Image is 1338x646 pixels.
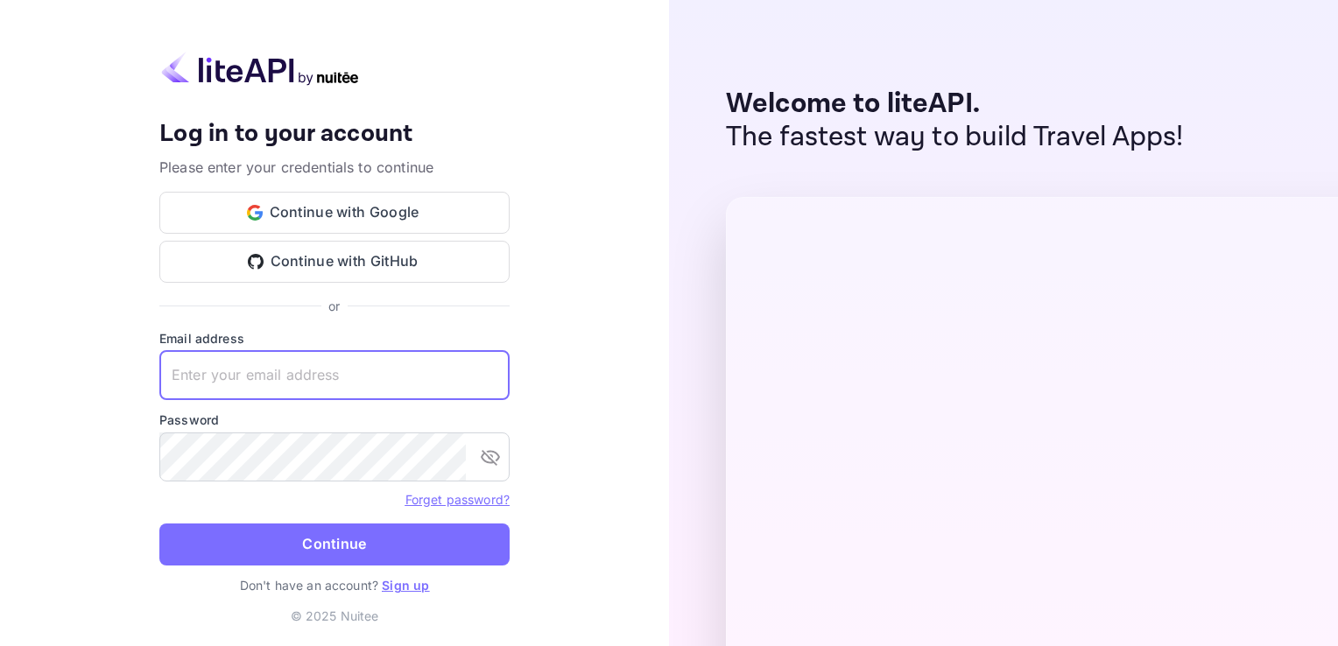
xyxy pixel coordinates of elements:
[382,578,429,593] a: Sign up
[159,119,510,150] h4: Log in to your account
[328,297,340,315] p: or
[159,192,510,234] button: Continue with Google
[726,121,1184,154] p: The fastest way to build Travel Apps!
[159,329,510,348] label: Email address
[159,351,510,400] input: Enter your email address
[159,411,510,429] label: Password
[159,241,510,283] button: Continue with GitHub
[405,490,510,508] a: Forget password?
[159,576,510,594] p: Don't have an account?
[291,607,379,625] p: © 2025 Nuitee
[405,492,510,507] a: Forget password?
[473,439,508,474] button: toggle password visibility
[159,523,510,565] button: Continue
[159,157,510,178] p: Please enter your credentials to continue
[726,88,1184,121] p: Welcome to liteAPI.
[159,52,361,86] img: liteapi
